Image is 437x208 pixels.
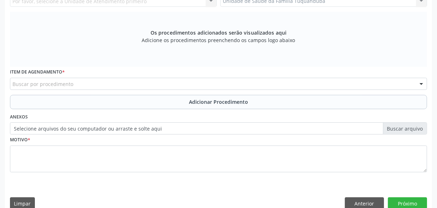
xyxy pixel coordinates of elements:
[142,36,295,44] span: Adicione os procedimentos preenchendo os campos logo abaixo
[10,135,30,146] label: Motivo
[10,112,28,123] label: Anexos
[151,29,286,36] span: Os procedimentos adicionados serão visualizados aqui
[10,95,427,109] button: Adicionar Procedimento
[12,80,73,88] span: Buscar por procedimento
[10,67,65,78] label: Item de agendamento
[189,98,248,106] span: Adicionar Procedimento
